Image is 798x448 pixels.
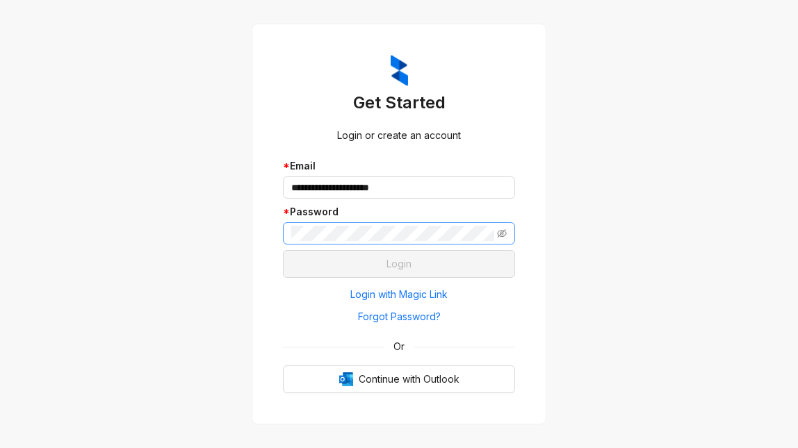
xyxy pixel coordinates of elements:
div: Email [283,158,515,174]
h3: Get Started [283,92,515,114]
button: Forgot Password? [283,306,515,328]
img: Outlook [339,372,353,386]
button: Login with Magic Link [283,283,515,306]
span: Login with Magic Link [350,287,448,302]
span: Continue with Outlook [359,372,459,387]
button: OutlookContinue with Outlook [283,365,515,393]
span: Forgot Password? [358,309,441,324]
div: Login or create an account [283,128,515,143]
img: ZumaIcon [391,55,408,87]
div: Password [283,204,515,219]
span: Or [384,339,414,354]
span: eye-invisible [497,229,507,238]
button: Login [283,250,515,278]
